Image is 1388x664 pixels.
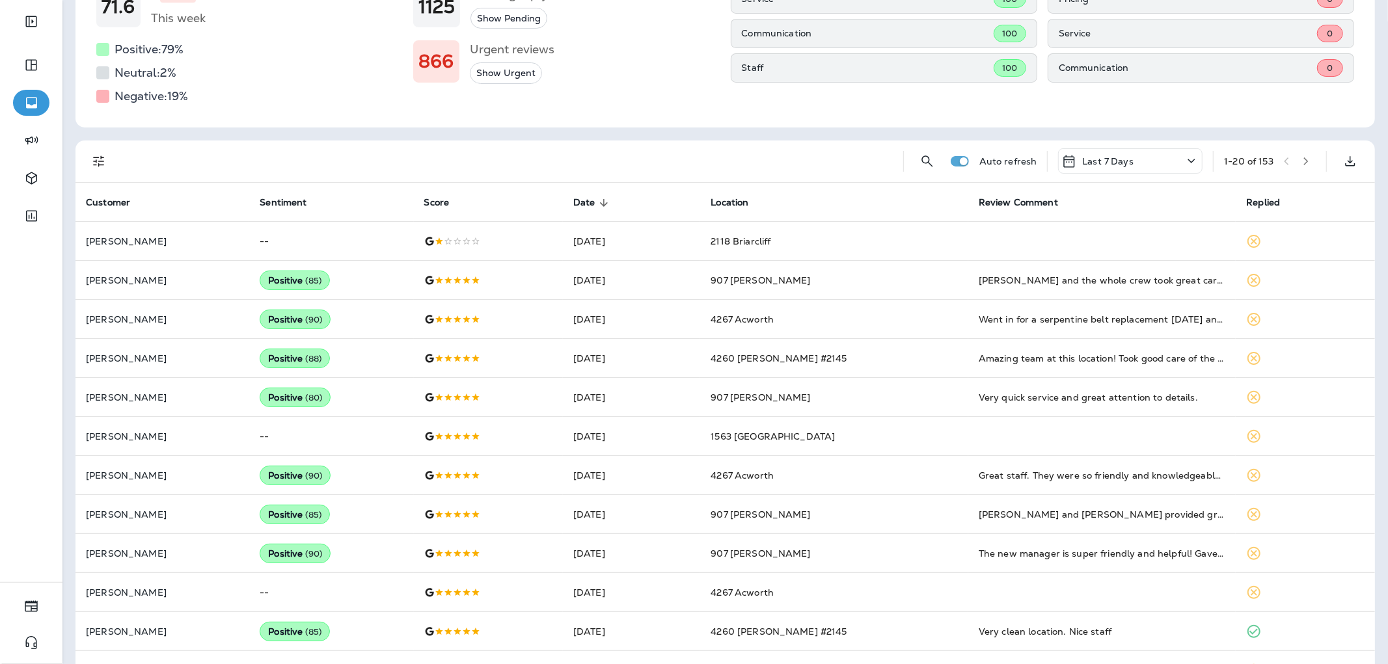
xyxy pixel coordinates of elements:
span: 4260 [PERSON_NAME] #2145 [711,352,847,364]
span: ( 85 ) [305,509,321,520]
span: 0 [1327,28,1333,39]
p: [PERSON_NAME] [86,470,239,481]
h5: This week [151,8,206,29]
td: [DATE] [563,261,700,300]
span: ( 90 ) [305,314,322,325]
span: 907 [PERSON_NAME] [711,509,810,520]
span: Location [711,197,748,208]
span: 907 [PERSON_NAME] [711,392,810,403]
span: ( 85 ) [305,626,321,637]
div: Amazing team at this location! Took good care of the car, will be back! [979,352,1226,365]
span: Score [424,197,467,209]
p: [PERSON_NAME] [86,314,239,325]
h5: Urgent reviews [470,39,554,60]
div: Great staff. They were so friendly and knowledgeable. They made the experience easy and fast. I w... [979,469,1226,482]
span: Customer [86,197,130,208]
td: [DATE] [563,222,700,261]
button: Show Pending [470,8,547,29]
div: Very quick service and great attention to details. [979,391,1226,404]
div: Positive [260,466,331,485]
div: Pablo and Alfonso provided great service and explanation of what was wrong and needed fixing. I’l... [979,508,1226,521]
td: -- [249,222,413,261]
p: [PERSON_NAME] [86,431,239,442]
span: ( 88 ) [305,353,321,364]
button: Expand Sidebar [13,8,49,34]
span: Location [711,197,765,209]
td: [DATE] [563,612,700,651]
td: [DATE] [563,456,700,495]
span: Date [573,197,612,209]
td: [DATE] [563,573,700,612]
td: [DATE] [563,417,700,456]
span: 907 [PERSON_NAME] [711,548,810,559]
div: Positive [260,349,330,368]
h5: Neutral: 2 % [115,62,176,83]
div: Went in for a serpentine belt replacement today and was provided EXCELLENT service by Brian. I ar... [979,313,1226,326]
p: [PERSON_NAME] [86,509,239,520]
p: [PERSON_NAME] [86,275,239,286]
td: [DATE] [563,495,700,534]
span: ( 90 ) [305,470,322,481]
div: Positive [260,388,331,407]
p: [PERSON_NAME] [86,626,239,637]
div: Very clean location. Nice staff [979,625,1226,638]
span: 4267 Acworth [711,587,774,598]
span: 4260 [PERSON_NAME] #2145 [711,626,847,637]
span: ( 85 ) [305,275,321,286]
td: [DATE] [563,534,700,573]
p: [PERSON_NAME] [86,392,239,403]
p: Service [1059,28,1317,38]
div: Positive [260,505,330,524]
span: ( 90 ) [305,548,322,559]
h1: 866 [418,51,454,72]
h5: Negative: 19 % [115,86,188,107]
button: Show Urgent [470,62,542,84]
p: Communication [742,28,994,38]
span: Sentiment [260,197,306,208]
p: [PERSON_NAME] [86,548,239,559]
div: 1 - 20 of 153 [1224,156,1273,166]
span: Score [424,197,450,208]
td: [DATE] [563,339,700,378]
div: Positive [260,310,331,329]
span: Sentiment [260,197,323,209]
div: Pablo and the whole crew took great care of me! [979,274,1226,287]
div: Positive [260,622,330,641]
span: Customer [86,197,147,209]
span: Replied [1246,197,1297,209]
h5: Positive: 79 % [115,39,184,60]
span: 4267 Acworth [711,313,774,325]
td: -- [249,417,413,456]
td: [DATE] [563,300,700,339]
span: 0 [1327,62,1333,73]
span: Review Comment [979,197,1058,208]
p: [PERSON_NAME] [86,587,239,598]
span: ( 80 ) [305,392,322,403]
span: 100 [1002,28,1017,39]
div: Positive [260,271,330,290]
div: The new manager is super friendly and helpful! Gave me a full rundown of what to lookout for and ... [979,547,1226,560]
div: Positive [260,544,331,563]
p: Communication [1059,62,1317,73]
p: Auto refresh [979,156,1037,166]
button: Export as CSV [1337,148,1363,174]
td: -- [249,573,413,612]
p: Staff [742,62,994,73]
button: Search Reviews [914,148,940,174]
button: Filters [86,148,112,174]
td: [DATE] [563,378,700,417]
span: Date [573,197,595,208]
p: [PERSON_NAME] [86,353,239,364]
span: Replied [1246,197,1280,208]
span: 2118 Briarcliff [711,235,770,247]
p: [PERSON_NAME] [86,236,239,246]
p: Last 7 Days [1082,156,1134,166]
span: 100 [1002,62,1017,73]
span: 907 [PERSON_NAME] [711,274,810,286]
span: 1563 [GEOGRAPHIC_DATA] [711,431,835,442]
span: Review Comment [979,197,1075,209]
span: 4267 Acworth [711,470,774,481]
